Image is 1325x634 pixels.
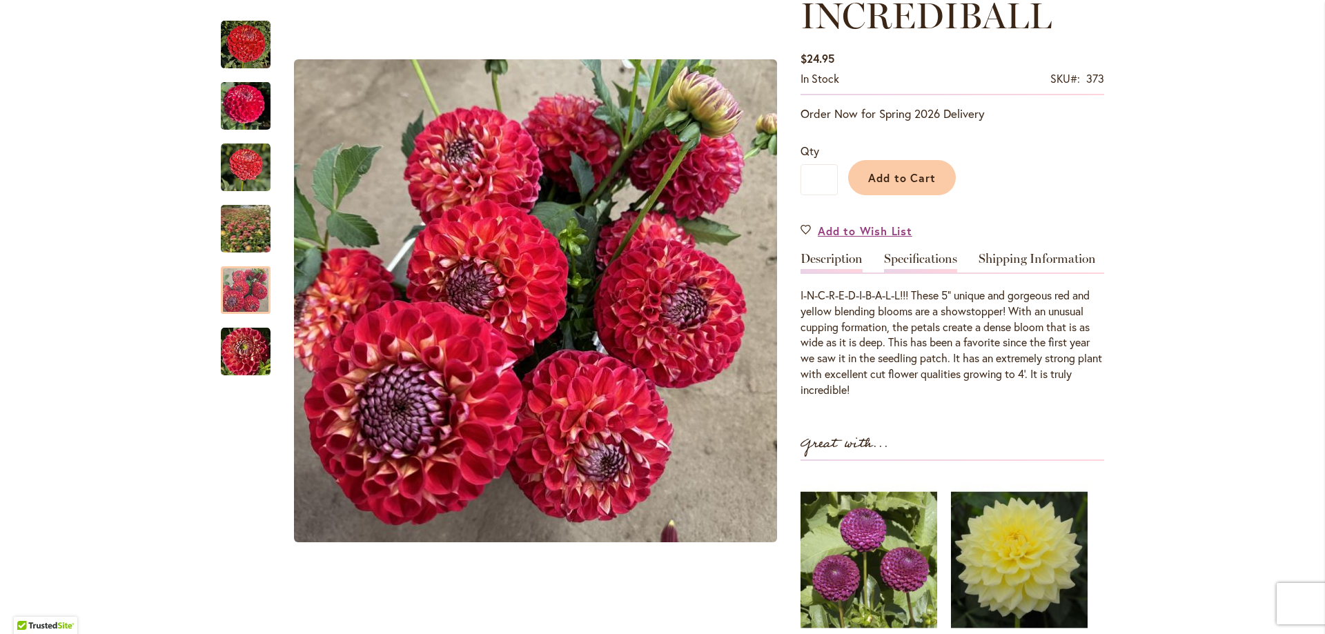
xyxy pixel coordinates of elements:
span: Add to Cart [868,170,936,185]
p: Order Now for Spring 2026 Delivery [801,106,1104,122]
img: Incrediball [221,327,271,377]
div: Availability [801,71,839,87]
span: $24.95 [801,51,834,66]
div: Incrediball [221,314,271,375]
img: INCREDIBALL [294,59,777,542]
a: Shipping Information [979,252,1096,273]
iframe: Launch Accessibility Center [10,585,49,624]
a: Add to Wish List [801,223,912,239]
button: Add to Cart [848,160,956,195]
div: Incrediball [221,7,284,68]
img: INCREDIBALL [221,73,271,139]
img: INCREDIBALL [197,181,295,277]
a: Specifications [884,252,957,273]
div: Product Images [284,7,850,595]
div: INCREDIBALLINCREDIBALLIncrediball [284,7,787,595]
div: INCREDIBALL [221,68,284,130]
a: Description [801,252,863,273]
span: Qty [801,143,819,158]
div: INCREDIBALL [284,7,787,595]
strong: Great with... [801,433,889,455]
img: INCREDIBALL [221,143,271,192]
div: INCREDIBALL [221,252,284,314]
strong: SKU [1050,71,1080,86]
span: Add to Wish List [818,223,912,239]
div: INCREDIBALL [221,191,284,252]
span: In stock [801,71,839,86]
img: Incrediball [221,20,271,70]
p: I-N-C-R-E-D-I-B-A-L-L!!! These 5” unique and gorgeous red and yellow blending blooms are a showst... [801,288,1104,398]
div: Detailed Product Info [801,252,1104,398]
div: INCREDIBALL [221,130,284,191]
div: 373 [1086,71,1104,87]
